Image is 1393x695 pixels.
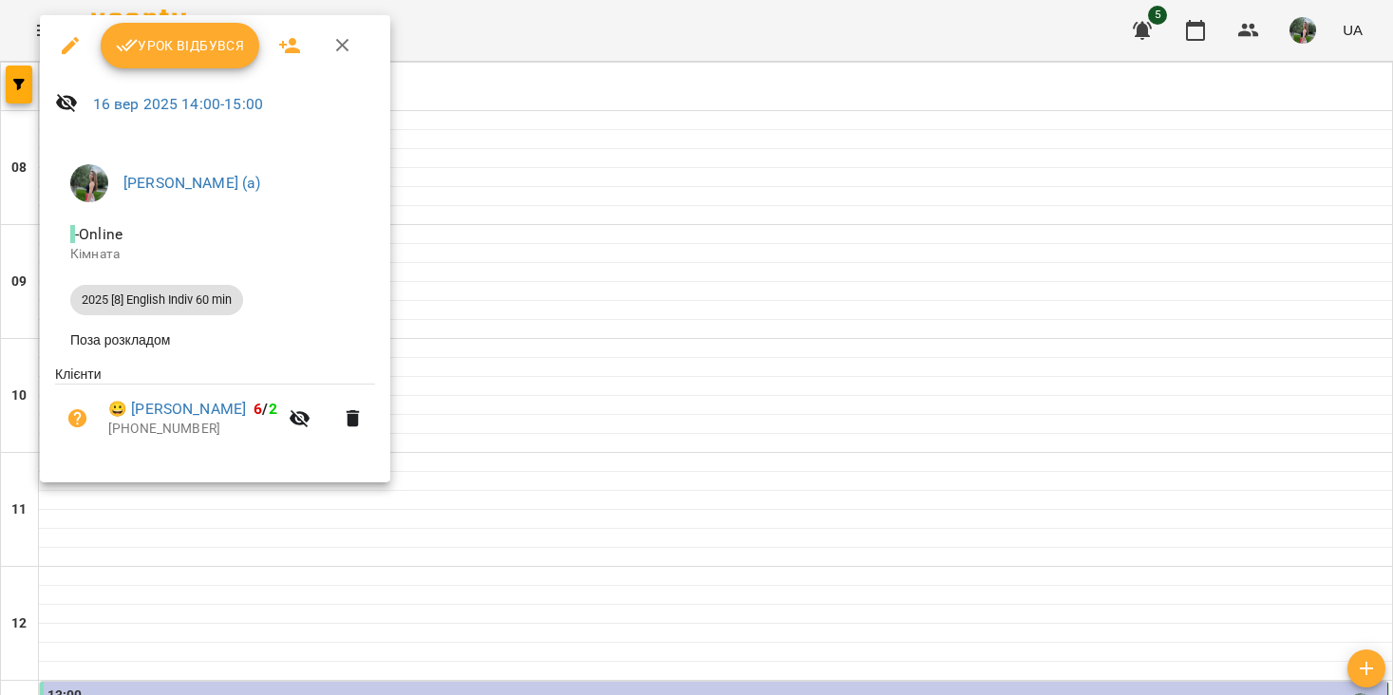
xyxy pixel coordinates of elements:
ul: Клієнти [55,365,375,460]
a: 16 вер 2025 14:00-15:00 [93,95,263,113]
span: - Online [70,225,126,243]
button: Візит ще не сплачено. Додати оплату? [55,396,101,441]
span: 2 [269,400,277,418]
a: 😀 [PERSON_NAME] [108,398,246,421]
b: / [254,400,276,418]
p: Кімната [70,245,360,264]
a: [PERSON_NAME] (а) [123,174,261,192]
p: [PHONE_NUMBER] [108,420,277,439]
li: Поза розкладом [55,323,375,357]
button: Урок відбувся [101,23,260,68]
span: 2025 [8] English Indiv 60 min [70,291,243,309]
span: Урок відбувся [116,34,245,57]
img: c0e52ca214e23f1dcb7d1c5ba6b1c1a3.jpeg [70,164,108,202]
span: 6 [254,400,262,418]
